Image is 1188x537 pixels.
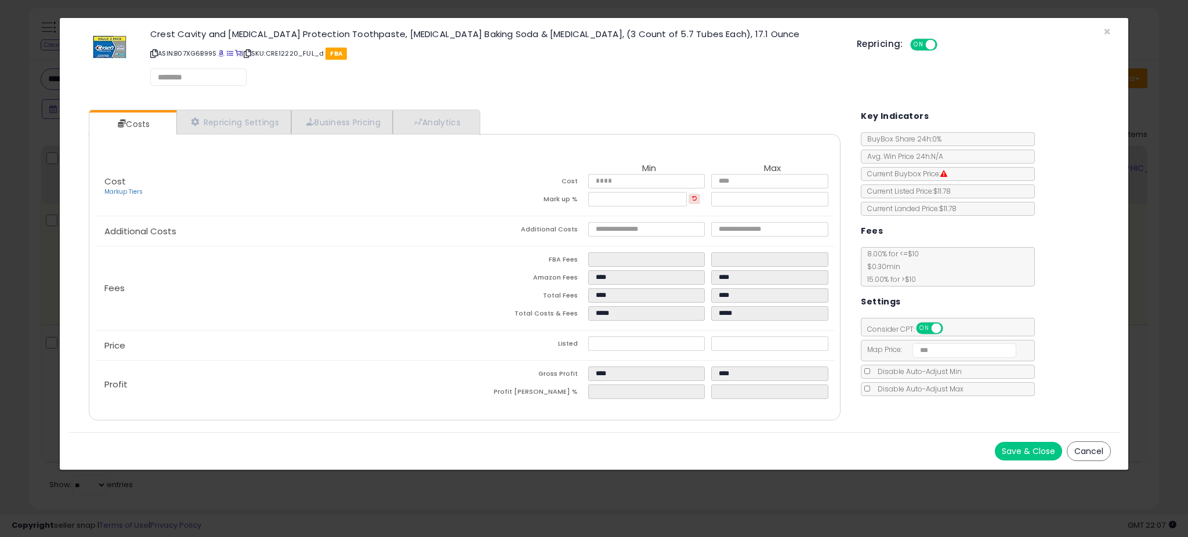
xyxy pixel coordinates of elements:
span: FBA [325,48,347,60]
a: Business Pricing [291,110,393,134]
span: Current Landed Price: $11.78 [861,204,957,213]
img: 51ivnRZke9L._SL60_.jpg [92,30,127,64]
p: Price [95,341,465,350]
h3: Crest Cavity and [MEDICAL_DATA] Protection Toothpaste, [MEDICAL_DATA] Baking Soda & [MEDICAL_DATA... [150,30,839,38]
span: × [1103,23,1111,40]
a: Markup Tiers [104,187,143,196]
span: Avg. Win Price 24h: N/A [861,151,943,161]
p: Profit [95,380,465,389]
td: Mark up % [465,192,588,210]
p: Cost [95,177,465,197]
th: Min [588,164,711,174]
span: Map Price: [861,344,1016,354]
td: FBA Fees [465,252,588,270]
span: 15.00 % for > $10 [861,274,916,284]
td: Cost [465,174,588,192]
p: Fees [95,284,465,293]
span: BuyBox Share 24h: 0% [861,134,941,144]
h5: Repricing: [857,39,903,49]
p: Additional Costs [95,227,465,236]
h5: Settings [861,295,900,309]
td: Total Fees [465,288,588,306]
td: Amazon Fees [465,270,588,288]
a: Costs [89,113,175,136]
i: Suppressed Buy Box [940,170,947,177]
span: $0.30 min [861,262,900,271]
a: All offer listings [227,49,233,58]
td: Profit [PERSON_NAME] % [465,384,588,402]
button: Cancel [1067,441,1111,461]
a: BuyBox page [218,49,224,58]
span: Disable Auto-Adjust Min [872,367,962,376]
td: Listed [465,336,588,354]
span: Consider CPT: [861,324,958,334]
span: ON [911,40,926,50]
td: Additional Costs [465,222,588,240]
span: Current Listed Price: $11.78 [861,186,951,196]
span: OFF [935,40,954,50]
p: ASIN: B07XG6B99S | SKU: CRE12220_FUL_d [150,44,839,63]
span: Current Buybox Price: [861,169,947,179]
span: Disable Auto-Adjust Max [872,384,964,394]
a: Repricing Settings [176,110,291,134]
h5: Key Indicators [861,109,929,124]
td: Gross Profit [465,367,588,384]
a: Analytics [393,110,479,134]
a: Your listing only [235,49,241,58]
h5: Fees [861,224,883,238]
span: ON [917,324,932,333]
button: Save & Close [995,442,1062,460]
th: Max [711,164,834,174]
span: 8.00 % for <= $10 [861,249,919,284]
td: Total Costs & Fees [465,306,588,324]
span: OFF [941,324,960,333]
